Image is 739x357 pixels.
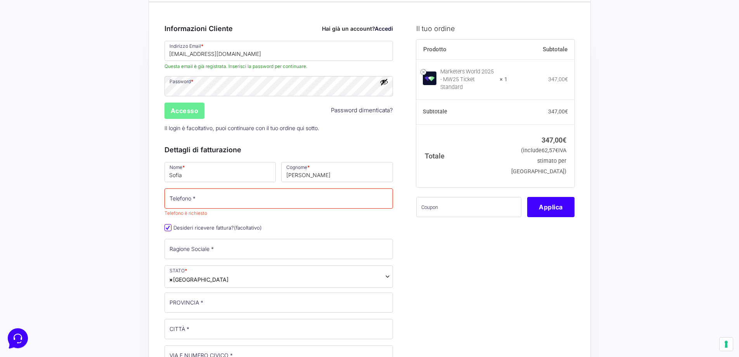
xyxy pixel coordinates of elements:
[720,338,733,351] button: Le tue preferenze relative al consenso per le tecnologie di tracciamento
[101,249,149,267] button: Aiuto
[423,71,436,85] img: Marketers World 2025 - MW25 Ticket Standard
[511,147,566,175] small: (include IVA stimato per [GEOGRAPHIC_DATA])
[164,265,393,288] span: Italia
[164,319,393,339] input: CITTÀ *
[25,44,40,59] img: dark
[416,197,521,217] input: Coupon
[164,225,262,231] label: Desideri ricevere fattura?
[6,6,130,19] h2: Ciao da Marketers 👋
[234,225,262,231] span: (facoltativo)
[12,31,66,37] span: Le tue conversazioni
[12,44,28,59] img: dark
[555,147,558,154] span: €
[6,249,54,267] button: Home
[164,63,393,70] span: Questa email è già registrata. Inserisci la password per continuare.
[500,76,507,84] strong: × 1
[331,106,393,115] a: Password dimenticata?
[119,260,131,267] p: Aiuto
[164,224,171,231] input: Desideri ricevere fattura?(facoltativo)
[164,162,276,182] input: Nome *
[548,76,568,82] bdi: 347,00
[548,108,568,115] bdi: 347,00
[562,136,566,144] span: €
[169,275,228,284] span: Italia
[322,24,393,33] div: Hai già un account?
[12,96,61,103] span: Trova una risposta
[164,239,393,259] input: Ragione Sociale *
[440,68,495,91] div: Marketers World 2025 - MW25 Ticket Standard
[542,147,558,154] span: 62,57
[164,188,393,209] input: Telefono *
[380,78,388,86] button: Mostra password
[54,249,102,267] button: Messaggi
[565,108,568,115] span: €
[67,260,88,267] p: Messaggi
[162,120,396,136] p: Il login è facoltativo, puoi continuare con il tuo ordine qui sotto.
[527,197,575,217] button: Applica
[17,113,127,121] input: Cerca un articolo...
[281,162,393,182] input: Cognome *
[416,100,507,125] th: Subtotale
[164,210,207,216] span: Telefono è richiesto
[507,40,575,60] th: Subtotale
[542,136,566,144] bdi: 347,00
[12,65,143,81] button: Inizia una conversazione
[37,44,53,59] img: dark
[164,23,393,34] h3: Informazioni Cliente
[164,145,393,155] h3: Dettagli di fatturazione
[164,103,205,119] input: Accesso
[169,275,173,284] span: ×
[6,327,29,350] iframe: Customerly Messenger Launcher
[375,25,393,32] a: Accedi
[416,40,507,60] th: Prodotto
[164,41,393,61] input: Indirizzo Email *
[83,96,143,103] a: Apri Centro Assistenza
[50,70,114,76] span: Inizia una conversazione
[565,76,568,82] span: €
[23,260,36,267] p: Home
[416,23,575,34] h3: Il tuo ordine
[416,124,507,187] th: Totale
[164,293,393,313] input: PROVINCIA *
